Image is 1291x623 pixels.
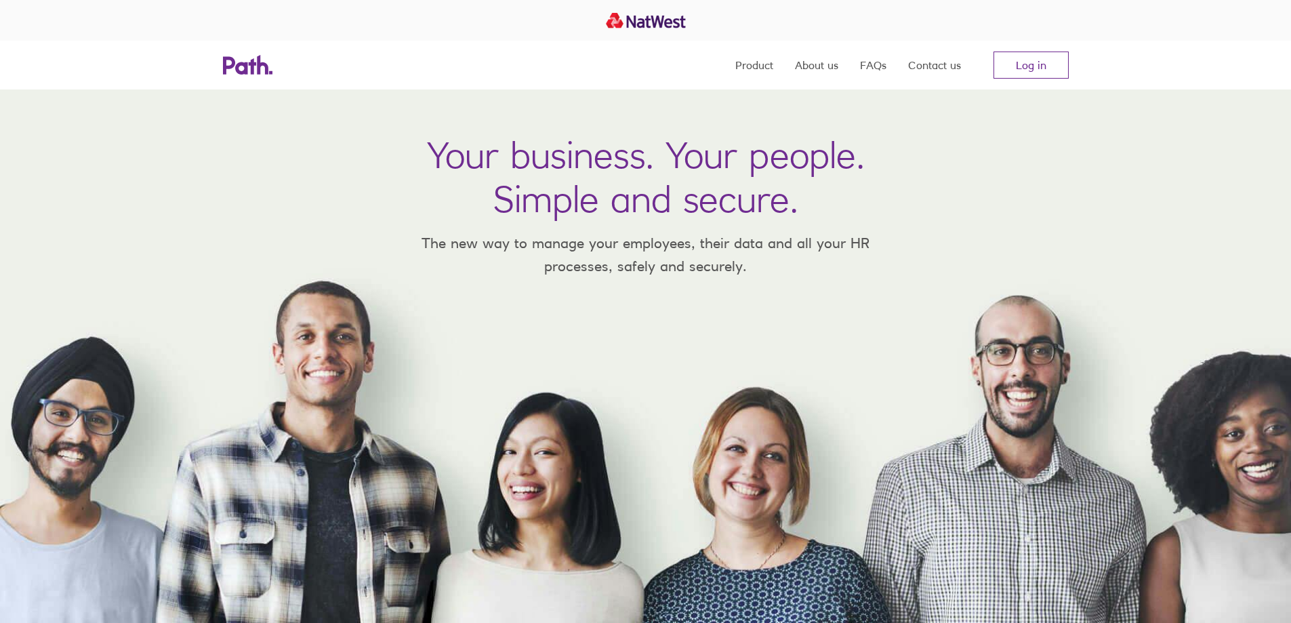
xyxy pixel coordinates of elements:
h1: Your business. Your people. Simple and secure. [427,133,865,221]
a: Contact us [908,41,961,89]
a: FAQs [860,41,886,89]
a: Log in [993,52,1069,79]
a: About us [795,41,838,89]
p: The new way to manage your employees, their data and all your HR processes, safely and securely. [402,232,890,277]
a: Product [735,41,773,89]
